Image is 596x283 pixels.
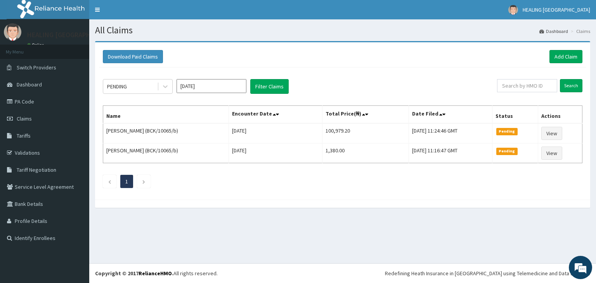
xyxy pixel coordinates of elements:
span: Dashboard [17,81,42,88]
th: Actions [538,106,582,124]
footer: All rights reserved. [89,263,596,283]
span: Switch Providers [17,64,56,71]
a: View [541,147,562,160]
td: 100,979.20 [322,123,409,143]
div: Redefining Heath Insurance in [GEOGRAPHIC_DATA] using Telemedicine and Data Science! [385,269,590,277]
th: Name [103,106,229,124]
td: [DATE] [229,123,322,143]
input: Select Month and Year [177,79,246,93]
a: Previous page [108,178,111,185]
td: 1,380.00 [322,143,409,163]
a: Dashboard [539,28,568,35]
th: Date Filed [409,106,492,124]
td: [PERSON_NAME] (BCK/10065/b) [103,123,229,143]
p: HEALING [GEOGRAPHIC_DATA] [27,31,119,38]
strong: Copyright © 2017 . [95,270,173,277]
div: PENDING [107,83,127,90]
td: [DATE] [229,143,322,163]
button: Filter Claims [250,79,289,94]
a: View [541,127,562,140]
th: Total Price(₦) [322,106,409,124]
span: Pending [496,128,518,135]
span: Tariff Negotiation [17,166,56,173]
a: Online [27,42,46,48]
a: Page 1 is your current page [125,178,128,185]
input: Search by HMO ID [497,79,557,92]
li: Claims [569,28,590,35]
a: Next page [142,178,146,185]
span: HEALING [GEOGRAPHIC_DATA] [523,6,590,13]
th: Status [492,106,538,124]
a: Add Claim [549,50,582,63]
a: RelianceHMO [139,270,172,277]
img: User Image [4,23,21,41]
th: Encounter Date [229,106,322,124]
input: Search [560,79,582,92]
h1: All Claims [95,25,590,35]
span: Claims [17,115,32,122]
img: User Image [508,5,518,15]
button: Download Paid Claims [103,50,163,63]
td: [PERSON_NAME] (BCK/10065/b) [103,143,229,163]
td: [DATE] 11:16:47 GMT [409,143,492,163]
span: Tariffs [17,132,31,139]
td: [DATE] 11:24:46 GMT [409,123,492,143]
span: Pending [496,148,518,155]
